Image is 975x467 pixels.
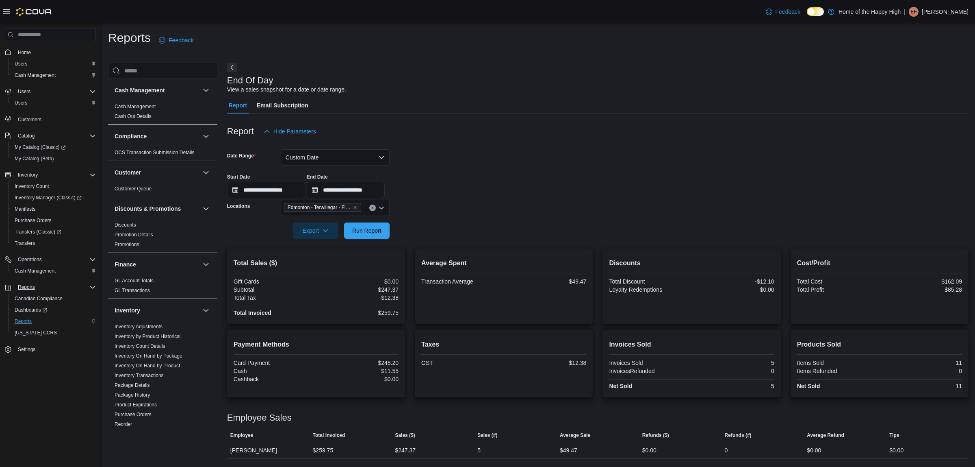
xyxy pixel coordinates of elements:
a: Inventory Count Details [115,343,165,349]
div: $0.00 [318,278,399,285]
strong: Total Invoiced [234,310,271,316]
button: Discounts & Promotions [201,204,211,214]
span: Cash Management [11,266,96,276]
h1: Reports [108,30,151,46]
span: Cash Management [115,103,156,110]
a: Package Details [115,382,150,388]
h3: Finance [115,260,136,268]
div: $247.37 [318,286,399,293]
span: Users [18,88,30,95]
div: Total Discount [609,278,690,285]
div: 5 [693,360,774,366]
a: Reports [11,316,35,326]
a: Inventory Transactions [115,373,164,378]
span: Home [15,47,96,57]
h2: Invoices Sold [609,340,774,349]
h3: Report [227,127,254,136]
h3: Cash Management [115,86,165,94]
span: OCS Transaction Submission Details [115,149,195,156]
label: Locations [227,203,250,209]
span: Purchase Orders [115,411,152,418]
label: Start Date [227,174,250,180]
span: Email Subscription [257,97,308,113]
div: View a sales snapshot for a date or date range. [227,85,346,94]
div: $162.09 [881,278,962,285]
button: Run Report [344,223,390,239]
button: Inventory [15,170,41,180]
a: Feedback [763,4,804,20]
span: Transfers (Classic) [15,229,61,235]
a: Inventory Manager (Classic) [8,192,99,203]
span: My Catalog (Classic) [15,144,66,151]
button: Home [2,46,99,58]
button: Export [293,223,338,239]
a: Reorder [115,421,132,427]
span: Run Report [352,227,381,235]
span: Customers [15,114,96,124]
div: Discounts & Promotions [108,220,217,253]
span: Canadian Compliance [11,294,96,303]
div: Items Sold [797,360,878,366]
span: Cash Management [15,268,56,274]
span: Catalog [15,131,96,141]
span: Operations [15,255,96,264]
button: Custom Date [281,149,390,166]
h3: Compliance [115,132,147,140]
button: Finance [201,260,211,269]
span: [US_STATE] CCRS [15,330,57,336]
div: Emily-Francis Hyde [909,7,919,17]
input: Dark Mode [807,7,824,16]
div: Compliance [108,148,217,161]
nav: Complex example [5,43,96,376]
button: Cash Management [115,86,199,94]
span: Sales (#) [477,432,497,439]
button: Discounts & Promotions [115,205,199,213]
button: My Catalog (Beta) [8,153,99,164]
span: Customer Queue [115,185,152,192]
span: Inventory Manager (Classic) [11,193,96,203]
div: Total Tax [234,295,314,301]
button: Cash Management [8,70,99,81]
a: Discounts [115,222,136,228]
span: Purchase Orders [15,217,52,224]
button: Canadian Compliance [8,293,99,304]
span: GL Transactions [115,287,150,294]
a: Promotions [115,242,139,247]
span: Promotions [115,241,139,248]
div: Customer [108,184,217,197]
div: $49.47 [560,445,577,455]
h3: Customer [115,168,141,177]
button: Open list of options [378,205,385,211]
h2: Average Spent [421,258,586,268]
button: Clear input [369,205,376,211]
div: $12.38 [505,360,586,366]
div: Cash [234,368,314,374]
span: Discounts [115,222,136,228]
button: Users [2,86,99,97]
span: Transfers [15,240,35,247]
button: Catalog [2,130,99,142]
div: 11 [881,383,962,389]
a: Inventory Count [11,181,52,191]
a: Transfers (Classic) [11,227,65,237]
div: $0.00 [889,445,903,455]
button: Inventory Count [8,181,99,192]
span: Catalog [18,133,35,139]
h3: Employee Sales [227,413,292,423]
div: $259.75 [313,445,334,455]
div: Gift Cards [234,278,314,285]
button: Customer [201,168,211,177]
a: Transfers [11,238,38,248]
span: Hide Parameters [273,127,316,135]
button: Reports [8,316,99,327]
a: Purchase Orders [11,216,55,225]
span: Users [15,100,27,106]
input: Press the down key to open a popover containing a calendar. [307,182,385,198]
span: EF [910,7,916,17]
button: Remove Edmonton - Terwillegar - Fire & Flower from selection in this group [353,205,357,210]
button: Reports [2,282,99,293]
button: Settings [2,343,99,355]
